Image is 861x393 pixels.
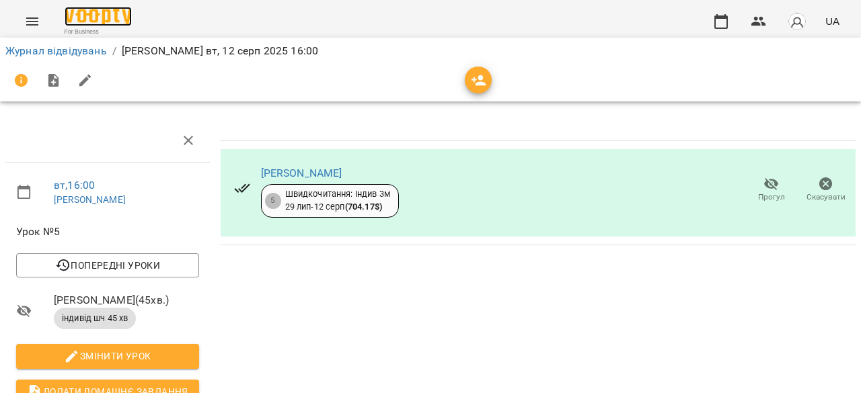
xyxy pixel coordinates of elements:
[807,191,846,203] span: Скасувати
[122,43,318,59] p: [PERSON_NAME] вт, 12 серп 2025 16:00
[65,7,132,26] img: Voopty Logo
[27,348,188,364] span: Змінити урок
[285,188,390,213] div: Швидкочитання: Індив 3м 29 лип - 12 серп
[65,28,132,36] span: For Business
[5,44,107,57] a: Журнал відвідувань
[261,167,342,179] a: [PERSON_NAME]
[54,194,126,205] a: [PERSON_NAME]
[345,202,382,212] b: ( 704.17 $ )
[54,292,199,308] span: [PERSON_NAME] ( 45 хв. )
[265,193,281,209] div: 5
[16,224,199,240] span: Урок №5
[5,43,856,59] nav: breadcrumb
[825,14,839,28] span: UA
[16,344,199,368] button: Змінити урок
[112,43,116,59] li: /
[758,191,785,203] span: Прогул
[744,171,798,209] button: Прогул
[16,253,199,277] button: Попередні уроки
[54,179,95,191] a: вт , 16:00
[27,257,188,273] span: Попередні уроки
[16,5,48,38] button: Menu
[788,12,807,31] img: avatar_s.png
[820,9,845,34] button: UA
[798,171,853,209] button: Скасувати
[54,312,136,324] span: індивід шч 45 хв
